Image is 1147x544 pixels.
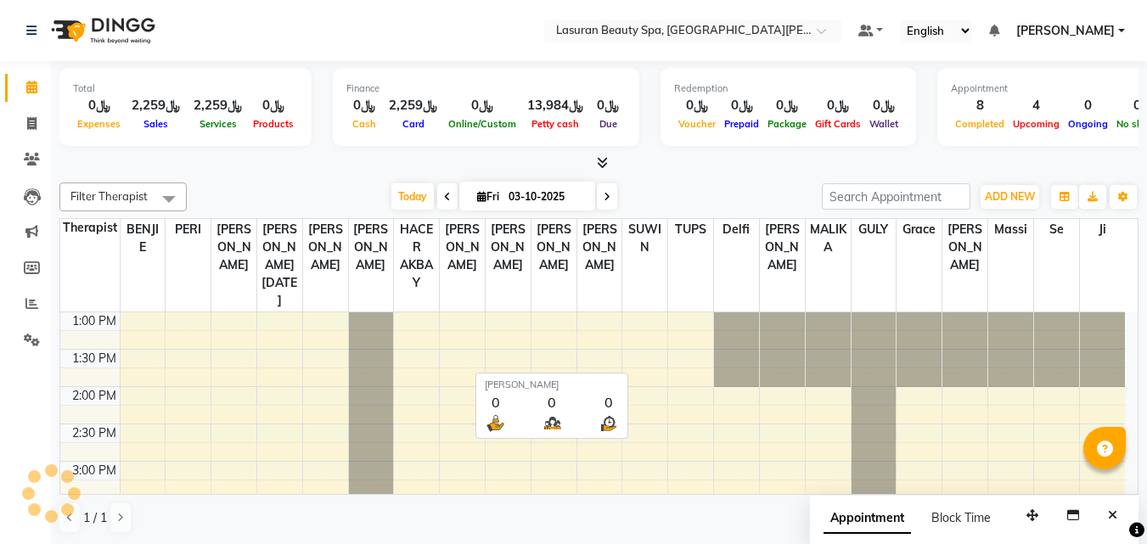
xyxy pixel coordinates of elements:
img: serve.png [485,412,506,434]
div: ﷼0 [590,96,626,115]
span: GULY [852,219,897,240]
span: [PERSON_NAME] [942,219,987,276]
div: ﷼0 [73,96,125,115]
span: Expenses [73,118,125,130]
span: Petty cash [527,118,583,130]
div: ﷼2,259 [125,96,187,115]
span: PERI [166,219,211,240]
span: Block Time [931,510,991,525]
div: ﷼2,259 [187,96,249,115]
div: ﷼13,984 [520,96,590,115]
div: Therapist [60,219,120,237]
div: Total [73,81,298,96]
div: 8 [951,96,1009,115]
span: Grace [897,219,942,240]
span: Filter Therapist [70,189,148,203]
img: logo [43,7,160,54]
span: [PERSON_NAME] [303,219,348,276]
span: SUWIN [622,219,667,258]
span: Ongoing [1064,118,1112,130]
span: [PERSON_NAME] [440,219,485,276]
div: Finance [346,81,626,96]
div: 2:30 PM [69,424,120,442]
span: HACER AKBAY [394,219,439,294]
div: ﷼0 [249,96,298,115]
span: Gift Cards [811,118,865,130]
span: [PERSON_NAME] [577,219,622,276]
span: ADD NEW [985,190,1035,203]
span: [PERSON_NAME] [531,219,576,276]
span: [PERSON_NAME] [1016,22,1115,40]
span: Completed [951,118,1009,130]
input: 2025-10-03 [503,184,588,210]
span: [PERSON_NAME] [760,219,805,276]
span: 1 / 1 [83,509,107,527]
span: [PERSON_NAME] [211,219,256,276]
div: ﷼0 [720,96,763,115]
span: Wallet [865,118,902,130]
div: 0 [598,392,619,412]
input: Search Appointment [822,183,970,210]
span: Fri [473,190,503,203]
div: ﷼0 [444,96,520,115]
div: ﷼0 [674,96,720,115]
span: Online/Custom [444,118,520,130]
span: Delfi [714,219,759,240]
span: Ji [1080,219,1125,240]
span: Cash [348,118,380,130]
div: 1:30 PM [69,350,120,367]
div: ﷼0 [811,96,865,115]
div: Redemption [674,81,902,96]
img: wait_time.png [598,412,619,434]
div: 0 [542,392,563,412]
span: Appointment [824,503,911,534]
span: MALIKA [806,219,851,258]
div: 0 [1064,96,1112,115]
div: ﷼0 [763,96,811,115]
span: massi [988,219,1033,240]
img: queue.png [542,412,563,434]
button: ADD NEW [981,185,1039,209]
div: ﷼2,259 [382,96,444,115]
span: Products [249,118,298,130]
span: Package [763,118,811,130]
span: Sales [139,118,172,130]
span: BENJIE [121,219,166,258]
span: Prepaid [720,118,763,130]
div: 0 [485,392,506,412]
span: [PERSON_NAME] [349,219,394,276]
span: [PERSON_NAME] [486,219,531,276]
div: ﷼0 [346,96,382,115]
span: Services [195,118,241,130]
span: Today [391,183,434,210]
span: Upcoming [1009,118,1064,130]
div: 1:00 PM [69,312,120,330]
div: [PERSON_NAME] [485,378,619,392]
span: TUPS [668,219,713,240]
span: Voucher [674,118,720,130]
span: se [1034,219,1079,240]
span: [PERSON_NAME][DATE] [257,219,302,311]
div: 4 [1009,96,1064,115]
iframe: chat widget [1076,476,1130,527]
span: Due [595,118,621,130]
div: 3:00 PM [69,462,120,480]
div: ﷼0 [865,96,902,115]
span: Card [398,118,429,130]
div: 2:00 PM [69,387,120,405]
